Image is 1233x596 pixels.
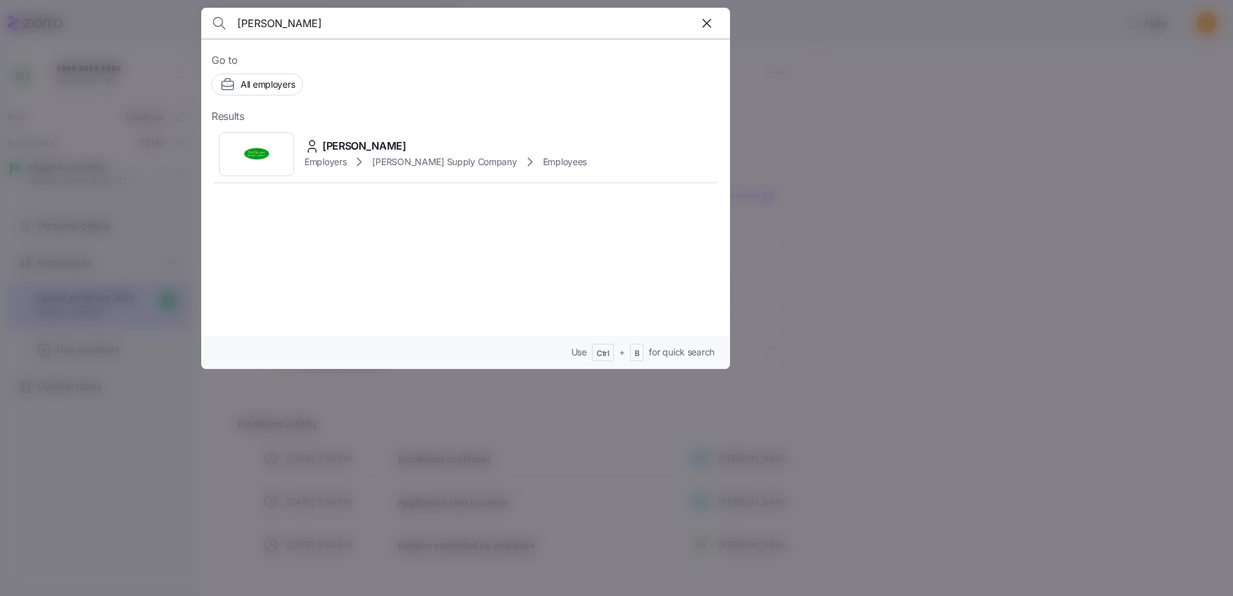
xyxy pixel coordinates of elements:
span: Employers [304,155,346,168]
span: Use [571,346,587,359]
span: for quick search [649,346,715,359]
span: Ctrl [597,348,609,359]
img: Employer logo [244,141,270,167]
span: + [619,346,625,359]
span: B [635,348,640,359]
span: All employers [241,78,295,91]
button: All employers [212,74,303,95]
span: Results [212,108,244,124]
span: [PERSON_NAME] [322,138,406,154]
span: Go to [212,52,720,68]
span: Employees [543,155,587,168]
span: [PERSON_NAME] Supply Company [372,155,517,168]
